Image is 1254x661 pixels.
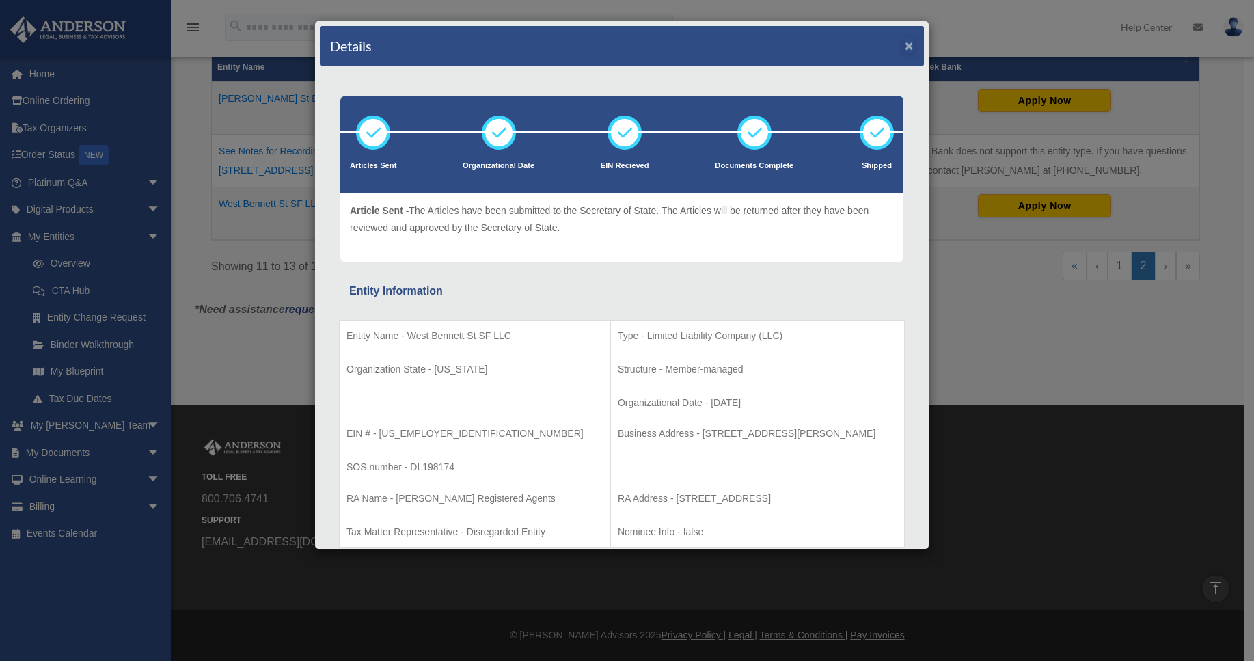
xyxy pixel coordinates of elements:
[346,361,603,378] p: Organization State - [US_STATE]
[601,159,649,173] p: EIN Recieved
[346,327,603,345] p: Entity Name - West Bennett St SF LLC
[618,490,897,507] p: RA Address - [STREET_ADDRESS]
[860,159,894,173] p: Shipped
[350,202,894,236] p: The Articles have been submitted to the Secretary of State. The Articles will be returned after t...
[905,38,914,53] button: ×
[346,524,603,541] p: Tax Matter Representative - Disregarded Entity
[330,36,372,55] h4: Details
[350,159,396,173] p: Articles Sent
[346,490,603,507] p: RA Name - [PERSON_NAME] Registered Agents
[715,159,793,173] p: Documents Complete
[346,459,603,476] p: SOS number - DL198174
[618,327,897,345] p: Type - Limited Liability Company (LLC)
[463,159,534,173] p: Organizational Date
[618,361,897,378] p: Structure - Member-managed
[618,425,897,442] p: Business Address - [STREET_ADDRESS][PERSON_NAME]
[618,524,897,541] p: Nominee Info - false
[350,205,409,216] span: Article Sent -
[346,425,603,442] p: EIN # - [US_EMPLOYER_IDENTIFICATION_NUMBER]
[349,282,895,301] div: Entity Information
[618,394,897,412] p: Organizational Date - [DATE]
